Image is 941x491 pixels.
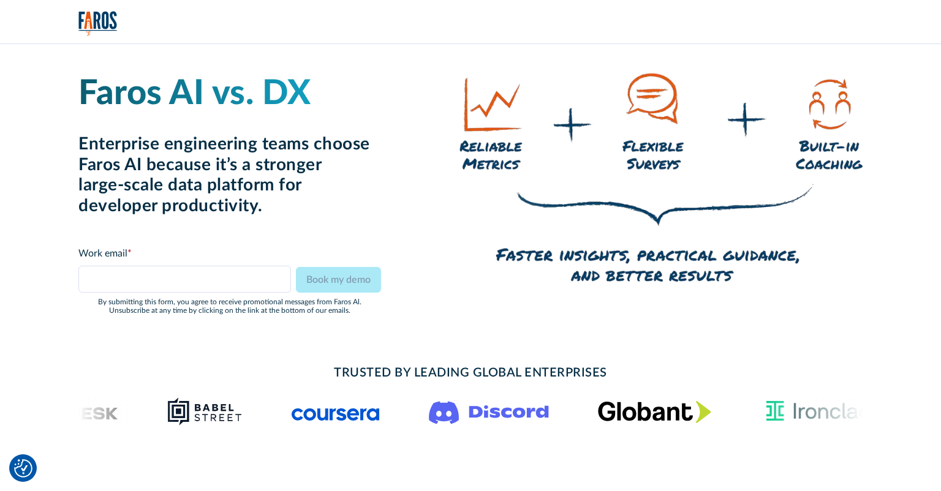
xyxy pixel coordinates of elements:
input: Book my demo [296,267,381,293]
img: Babel Street logo png [167,397,243,426]
div: Work email [78,246,291,261]
button: Cookie Settings [14,459,32,478]
img: Ironclad Logo [760,397,876,426]
form: Email Form [78,246,381,315]
div: By submitting this form, you agree to receive promotional messages from Faros Al. Unsubscribe at ... [78,298,381,315]
img: Globant's logo [598,400,711,423]
img: Logo of the online learning platform Coursera. [292,402,380,421]
img: Logo of the communication platform Discord. [429,399,549,424]
h2: TRUSTED BY LEADING GLOBAL ENTERPRISES [176,364,765,382]
img: Logo of the analytics and reporting company Faros. [78,11,118,36]
img: A hand drawing on a white board, detailing how Faros empowers faster insights, practical guidance... [459,73,863,287]
img: Revisit consent button [14,459,32,478]
h2: Enterprise engineering teams choose Faros AI because it’s a stronger large-scale data platform fo... [78,134,381,216]
a: home [78,11,118,36]
h1: Faros AI vs. DX [78,73,381,114]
